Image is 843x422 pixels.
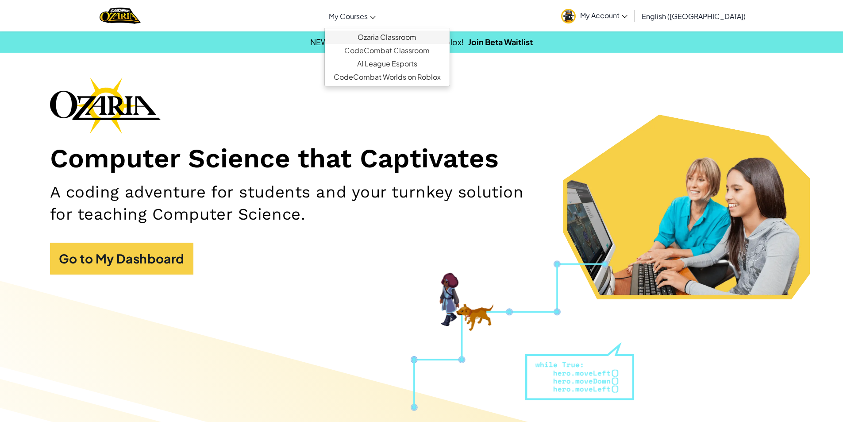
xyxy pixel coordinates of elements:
span: NEW! Learn to code while playing Roblox! [310,37,464,47]
a: AI League Esports [325,57,450,70]
a: Ozaria by CodeCombat logo [100,7,141,25]
a: Join Beta Waitlist [468,37,533,47]
span: English ([GEOGRAPHIC_DATA]) [642,12,746,21]
img: Ozaria branding logo [50,77,161,134]
h1: Computer Science that Captivates [50,143,793,175]
a: My Account [557,2,632,30]
a: CodeCombat Worlds on Roblox [325,70,450,84]
a: CodeCombat Classroom [325,44,450,57]
img: Home [100,7,141,25]
span: My Courses [329,12,368,21]
a: My Courses [324,4,380,28]
a: Go to My Dashboard [50,243,193,275]
a: English ([GEOGRAPHIC_DATA]) [637,4,750,28]
h2: A coding adventure for students and your turnkey solution for teaching Computer Science. [50,181,548,225]
a: Ozaria Classroom [325,31,450,44]
span: My Account [580,11,627,20]
img: avatar [561,9,576,23]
